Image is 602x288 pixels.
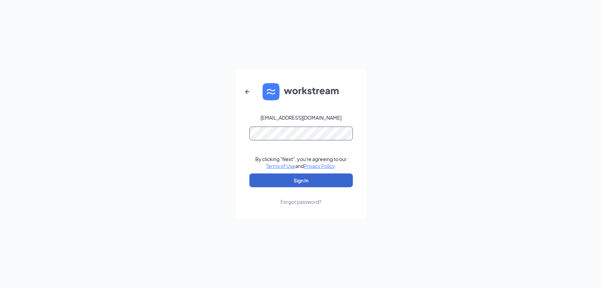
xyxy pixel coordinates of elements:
[249,173,353,187] button: Sign In
[304,163,335,169] a: Privacy Policy
[280,198,322,205] div: Forgot password?
[263,83,340,100] img: WS logo and Workstream text
[239,83,256,100] button: ArrowLeftNew
[260,114,342,121] div: [EMAIL_ADDRESS][DOMAIN_NAME]
[266,163,295,169] a: Terms of Use
[255,156,347,169] div: By clicking "Next", you're agreeing to our and .
[243,88,251,96] svg: ArrowLeftNew
[280,187,322,205] a: Forgot password?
